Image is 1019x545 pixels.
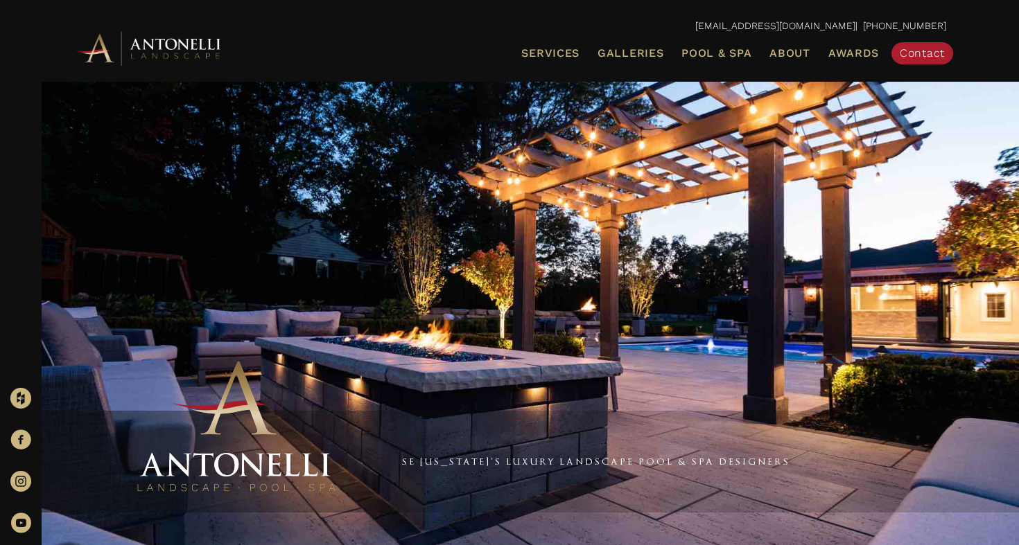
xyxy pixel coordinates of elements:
a: Galleries [592,44,669,62]
a: Pool & Spa [676,44,757,62]
span: About [769,48,810,59]
span: Contact [900,46,945,60]
p: | [PHONE_NUMBER] [73,17,946,35]
span: Services [521,48,580,59]
a: Services [516,44,585,62]
img: Antonelli Horizontal Logo [73,29,225,67]
span: Pool & Spa [681,46,751,60]
span: Galleries [598,46,663,60]
a: Awards [823,44,885,62]
a: [EMAIL_ADDRESS][DOMAIN_NAME] [695,20,855,31]
a: Contact [891,42,953,64]
img: Antonelli Stacked Logo [132,355,340,499]
a: About [764,44,816,62]
span: Awards [828,46,879,60]
img: Houzz [10,388,31,409]
a: SE [US_STATE]'s Luxury Landscape Pool & Spa Designers [402,456,790,467]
